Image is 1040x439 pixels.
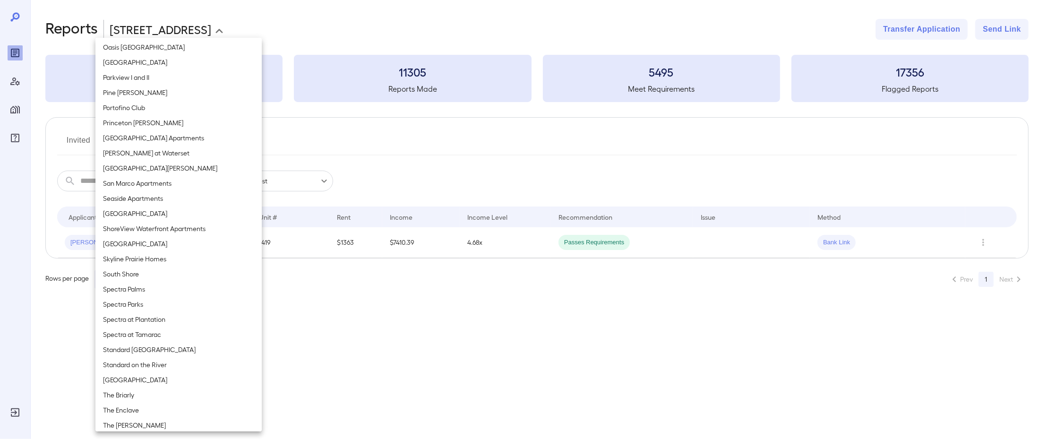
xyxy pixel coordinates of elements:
li: ShoreView Waterfront Apartments [95,221,262,236]
li: Spectra Palms [95,282,262,297]
li: Portofino Club [95,100,262,115]
li: South Shore [95,267,262,282]
li: Oasis [GEOGRAPHIC_DATA] [95,40,262,55]
li: Spectra Parks [95,297,262,312]
li: Seaside Apartments [95,191,262,206]
li: Standard on the River [95,357,262,372]
li: [GEOGRAPHIC_DATA] [95,236,262,251]
li: [GEOGRAPHIC_DATA] [95,55,262,70]
li: [GEOGRAPHIC_DATA][PERSON_NAME] [95,161,262,176]
li: Princeton [PERSON_NAME] [95,115,262,130]
li: The [PERSON_NAME] [95,418,262,433]
li: Spectra at Tamarac [95,327,262,342]
li: [GEOGRAPHIC_DATA] [95,372,262,387]
li: [GEOGRAPHIC_DATA] [95,206,262,221]
li: Spectra at Plantation [95,312,262,327]
li: Parkview I and II [95,70,262,85]
li: Standard [GEOGRAPHIC_DATA] [95,342,262,357]
li: The Briarly [95,387,262,403]
li: Skyline Prairie Homes [95,251,262,267]
li: San Marco Apartments [95,176,262,191]
li: [PERSON_NAME] at Waterset [95,146,262,161]
li: Pine [PERSON_NAME] [95,85,262,100]
li: [GEOGRAPHIC_DATA] Apartments [95,130,262,146]
li: The Enclave [95,403,262,418]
